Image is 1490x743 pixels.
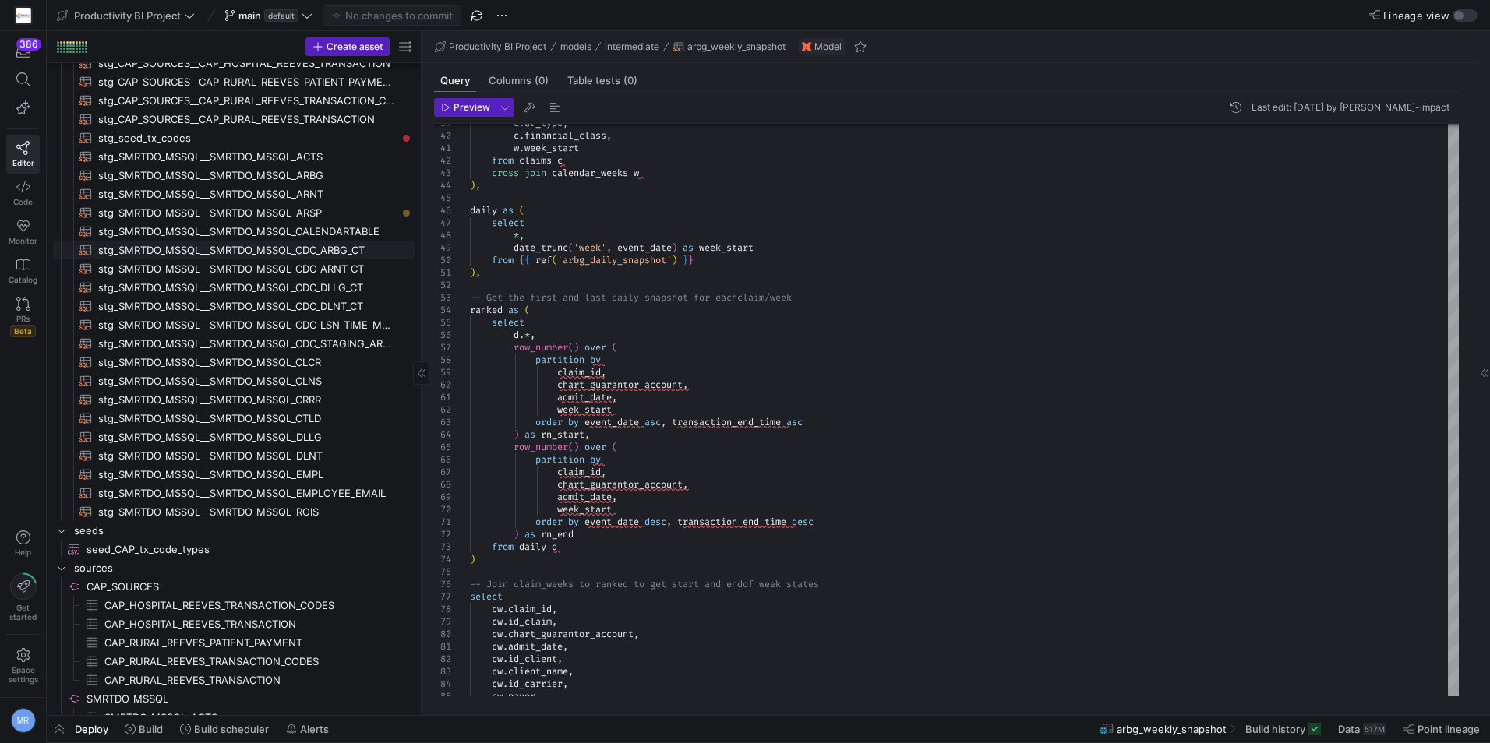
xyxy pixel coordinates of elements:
span: stg_CAP_SOURCES__CAP_RURAL_REEVES_TRANSACTION_CODES​​​​​​​​​​ [98,92,397,110]
span: CAP_HOSPITAL_REEVES_TRANSACTION_CODES​​​​​​​​​ [104,597,397,614]
a: stg_SMRTDO_MSSQL__SMRTDO_MSSQL_CDC_ARNT_CT​​​​​​​​​​ [53,259,415,278]
span: Model [814,41,842,52]
span: SMRTDO_MSSQL_ACTS​​​​​​​​​ [104,709,397,727]
a: stg_CAP_SOURCES__CAP_HOSPITAL_REEVES_TRANSACTION​​​​​​​​​​ [53,54,415,72]
span: ) [470,266,475,279]
span: } [683,254,688,266]
div: Press SPACE to select this row. [53,185,415,203]
span: c [557,154,563,167]
div: 46 [434,204,451,217]
span: as [683,241,694,254]
div: 75 [434,565,451,578]
span: Monitor [9,236,37,245]
div: 51 [434,266,451,279]
span: stg_SMRTDO_MSSQL__SMRTDO_MSSQL_EMPLOYEE_EMAIL​​​​​​​​​​ [98,484,397,502]
a: stg_SMRTDO_MSSQL__SMRTDO_MSSQL_CDC_ARBG_CT​​​​​​​​​​ [53,241,415,259]
a: Spacesettings [6,641,40,691]
div: 54 [434,304,451,316]
div: Press SPACE to select this row. [53,558,415,577]
span: . [519,142,524,154]
span: ( [524,304,530,316]
div: 43 [434,167,451,179]
div: Press SPACE to select this row. [53,54,415,72]
div: Press SPACE to select this row. [53,315,415,334]
div: 73 [434,541,451,553]
span: week_start [524,142,579,154]
span: over [584,441,606,453]
span: , [612,491,617,503]
a: stg_SMRTDO_MSSQL__SMRTDO_MSSQL_EMPL​​​​​​​​​​ [53,465,415,484]
span: { [519,254,524,266]
span: select [492,316,524,329]
span: d [552,541,557,553]
span: } [688,254,694,266]
a: stg_SMRTDO_MSSQL__SMRTDO_MSSQL_CDC_DLLG_CT​​​​​​​​​​ [53,278,415,297]
span: , [584,428,590,441]
span: ( [612,441,617,453]
span: stg_SMRTDO_MSSQL__SMRTDO_MSSQL_DLLG​​​​​​​​​​ [98,428,397,446]
div: 42 [434,154,451,167]
div: 49 [434,241,451,254]
span: d [514,329,519,341]
span: , [530,329,535,341]
span: as [524,528,535,541]
span: seed_CAP_tx_code_types​​​​​​ [87,541,397,558]
span: w [514,142,519,154]
span: partition [535,453,584,466]
img: https://storage.googleapis.com/y42-prod-data-exchange/images/6On40cC7BTNLwgzZ6Z6KvpMAPxzV1NWE9CLY... [16,8,31,23]
span: , [661,416,666,428]
span: claim_id [557,466,601,478]
span: event_date [617,241,672,254]
a: CAP_RURAL_REEVES_PATIENT_PAYMENT​​​​​​​​​ [53,633,415,652]
span: ) [574,341,579,354]
a: stg_CAP_SOURCES__CAP_RURAL_REEVES_TRANSACTION_CODES​​​​​​​​​​ [53,91,415,110]
a: stg_SMRTDO_MSSQL__SMRTDO_MSSQL_CDC_DLNT_CT​​​​​​​​​​ [53,297,415,315]
div: Press SPACE to select this row. [53,540,415,558]
span: , [606,241,612,254]
button: intermediate [601,37,663,56]
span: event_date [584,416,639,428]
a: stg_SMRTDO_MSSQL__SMRTDO_MSSQL_ACTS​​​​​​​​​​ [53,147,415,166]
span: stg_SMRTDO_MSSQL__SMRTDO_MSSQL_CDC_LSN_TIME_MAPPING​​​​​​​​​​ [98,316,397,334]
span: CAP_HOSPITAL_REEVES_TRANSACTION​​​​​​​​​ [104,615,397,633]
a: PRsBeta [6,291,40,343]
a: Catalog [6,252,40,291]
span: as [508,304,519,316]
span: stg_SMRTDO_MSSQL__SMRTDO_MSSQL_CTLD​​​​​​​​​​ [98,410,397,428]
span: week_start [557,503,612,516]
img: undefined [802,42,811,51]
span: stg_CAP_SOURCES__CAP_RURAL_REEVES_TRANSACTION​​​​​​​​​​ [98,111,397,129]
span: week_start [699,241,754,254]
a: stg_SMRTDO_MSSQL__SMRTDO_MSSQL_CDC_STAGING_ARBG​​​​​​​​​​ [53,334,415,353]
a: CAP_SOURCES​​​​​​​​ [53,577,415,596]
a: CAP_HOSPITAL_REEVES_TRANSACTION​​​​​​​​​ [53,614,415,633]
span: ( [568,441,574,453]
span: claims [519,154,552,167]
a: stg_CAP_SOURCES__CAP_RURAL_REEVES_TRANSACTION​​​​​​​​​​ [53,110,415,129]
div: Press SPACE to select this row. [53,390,415,409]
span: w [634,167,639,179]
a: stg_SMRTDO_MSSQL__SMRTDO_MSSQL_CALENDARTABLE​​​​​​​​​​ [53,222,415,241]
span: rn_end [541,528,574,541]
a: stg_SMRTDO_MSSQL__SMRTDO_MSSQL_CLCR​​​​​​​​​​ [53,353,415,371]
span: by [568,416,579,428]
button: Preview [434,98,496,117]
span: by [590,453,601,466]
span: ) [672,241,677,254]
div: 55 [434,316,451,329]
span: stg_seed_tx_codes​​​​​​​​​​ [98,129,397,147]
a: stg_seed_tx_codes​​​​​​​​​​ [53,129,415,147]
span: stg_SMRTDO_MSSQL__SMRTDO_MSSQL_ARBG​​​​​​​​​​ [98,167,397,185]
div: 57 [434,341,451,354]
a: stg_SMRTDO_MSSQL__SMRTDO_MSSQL_CDC_LSN_TIME_MAPPING​​​​​​​​​​ [53,315,415,334]
span: chart_guarantor_account [557,478,683,491]
button: Help [6,523,40,564]
span: ( [612,341,617,354]
span: arbg_weekly_snapshot [687,41,786,52]
span: select [492,217,524,229]
span: Table tests [567,76,637,86]
div: 44 [434,179,451,192]
div: 63 [434,416,451,428]
a: Monitor [6,213,40,252]
a: stg_SMRTDO_MSSQL__SMRTDO_MSSQL_DLNT​​​​​​​​​​ [53,446,415,465]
